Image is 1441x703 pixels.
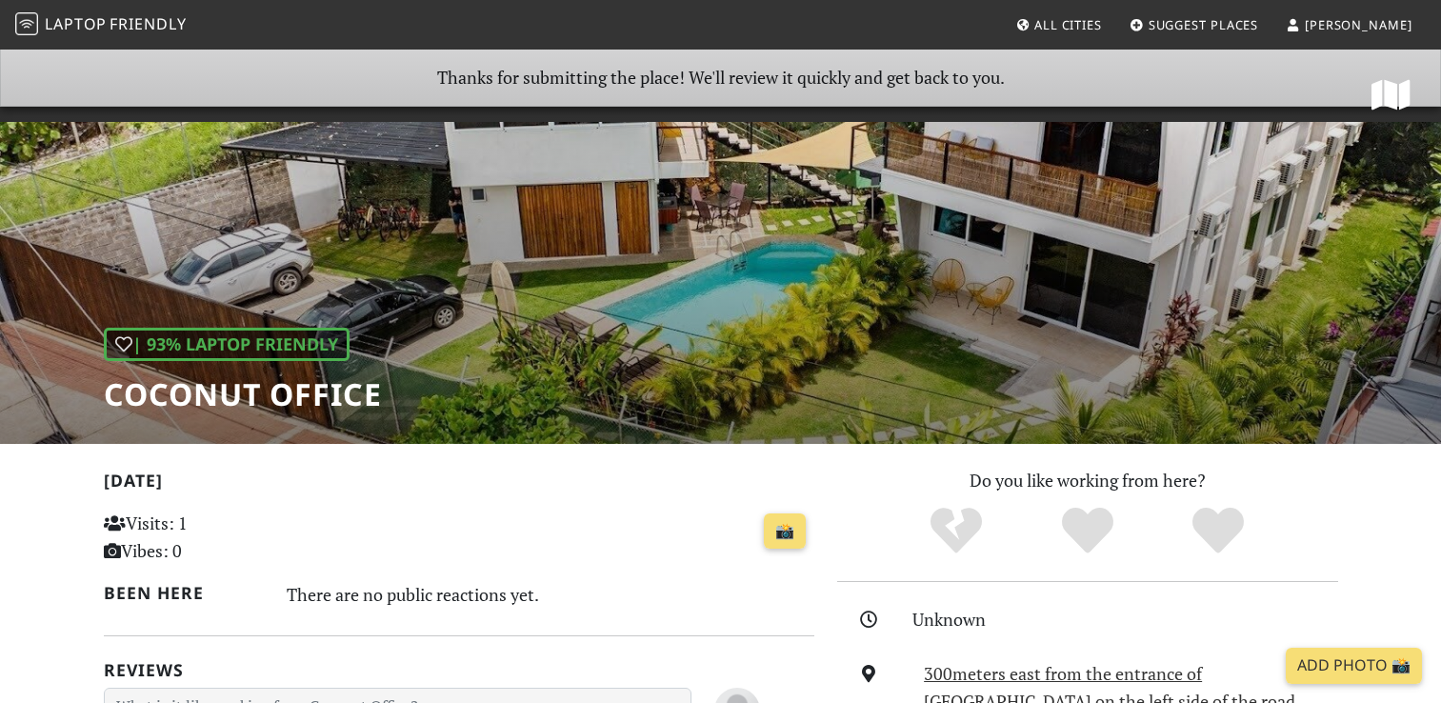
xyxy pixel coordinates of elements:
div: There are no public reactions yet. [287,579,814,610]
div: Definitely! [1152,505,1284,557]
h2: Been here [104,583,265,603]
p: Visits: 1 Vibes: 0 [104,510,326,565]
h2: [DATE] [104,471,814,498]
a: All Cities [1008,8,1110,42]
img: LaptopFriendly [15,12,38,35]
span: [PERSON_NAME] [1305,16,1412,33]
p: Do you like working from here? [837,467,1338,494]
a: LaptopFriendly LaptopFriendly [15,9,187,42]
span: Laptop [45,13,107,34]
span: Friendly [110,13,186,34]
a: Suggest Places [1122,8,1267,42]
h1: Coconut Office [104,376,382,412]
span: All Cities [1034,16,1102,33]
span: Suggest Places [1149,16,1259,33]
div: | 93% Laptop Friendly [104,328,350,361]
div: No [891,505,1022,557]
div: Yes [1022,505,1153,557]
h2: Reviews [104,660,814,680]
div: Unknown [912,606,1349,633]
a: [PERSON_NAME] [1278,8,1420,42]
a: Add Photo 📸 [1286,648,1422,684]
a: 📸 [764,513,806,550]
